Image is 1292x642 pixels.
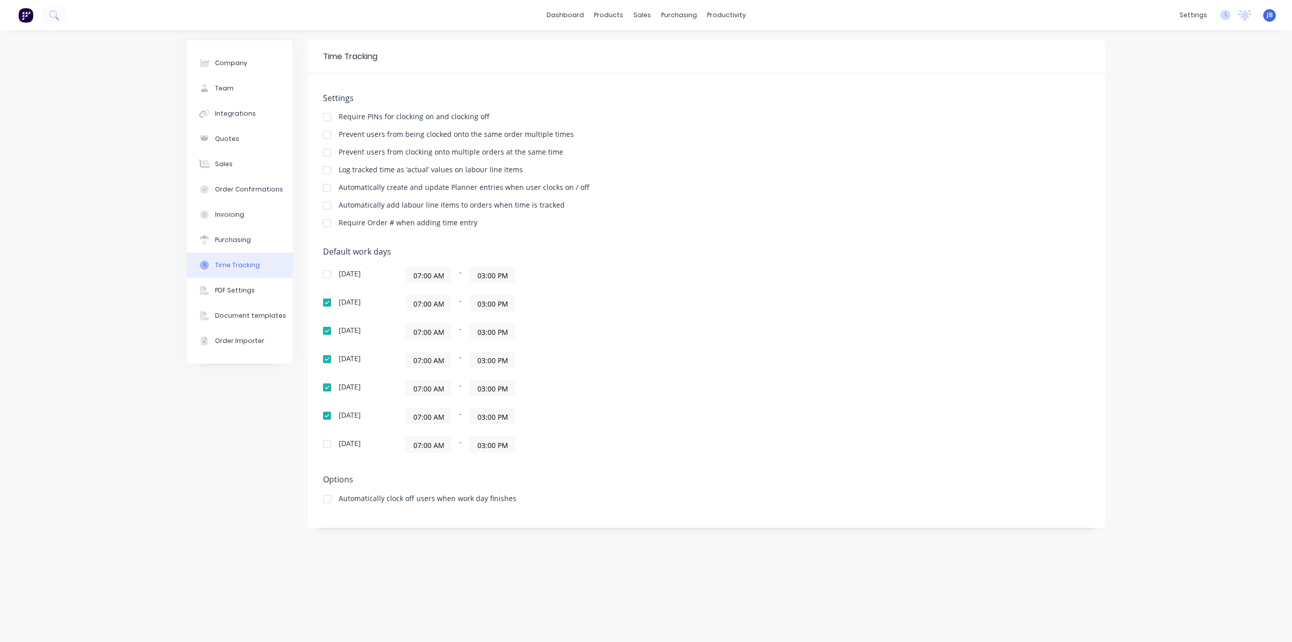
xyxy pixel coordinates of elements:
[470,380,515,396] input: Finish
[406,295,658,311] div: -
[215,109,256,118] div: Integrations
[215,336,264,345] div: Order Importer
[187,152,293,177] button: Sales
[187,126,293,152] button: Quotes
[187,76,293,101] button: Team
[323,247,1090,257] h5: Default work days
[406,267,451,282] input: Start
[215,235,251,244] div: Purchasing
[187,51,293,76] button: Company
[406,323,658,339] div: -
[406,408,658,424] div: -
[406,352,658,368] div: -
[215,261,260,270] div: Time Tracking
[187,328,293,354] button: Order Importer
[339,495,516,502] div: Automatically clock off users when work day finishes
[656,8,702,23] div: purchasing
[406,380,451,396] input: Start
[339,299,361,306] div: [DATE]
[323,93,1090,103] h5: Settings
[215,84,234,93] div: Team
[339,202,565,209] div: Automatically add labour line items to orders when time is tracked
[215,134,239,143] div: Quotes
[339,383,361,390] div: [DATE]
[339,412,361,419] div: [DATE]
[470,437,515,452] input: Finish
[406,409,451,424] input: Start
[406,324,451,339] input: Start
[339,113,490,120] div: Require PINs for clocking on and clocking off
[470,267,515,282] input: Finish
[406,437,451,452] input: Start
[187,202,293,227] button: Invoicing
[702,8,751,23] div: productivity
[339,355,361,362] div: [DATE]
[406,436,658,453] div: -
[339,219,477,226] div: Require Order # when adding time entry
[323,51,378,63] div: Time Tracking
[215,210,244,219] div: Invoicing
[339,166,523,173] div: Log tracked time as ‘actual’ values on labour line items
[470,409,515,424] input: Finish
[628,8,656,23] div: sales
[470,295,515,311] input: Finish
[187,278,293,303] button: PDF Settings
[215,311,286,320] div: Document templates
[18,8,33,23] img: Factory
[339,440,361,447] div: [DATE]
[187,303,293,328] button: Document templates
[406,352,451,367] input: Start
[187,101,293,126] button: Integrations
[589,8,628,23] div: products
[1174,8,1212,23] div: settings
[187,253,293,278] button: Time Tracking
[406,295,451,311] input: Start
[1267,11,1273,20] span: JB
[339,131,574,138] div: Prevent users from being clocked onto the same order multiple times
[187,177,293,202] button: Order Confirmations
[215,59,247,68] div: Company
[406,267,658,283] div: -
[187,227,293,253] button: Purchasing
[323,475,1090,484] h5: Options
[215,185,283,194] div: Order Confirmations
[406,380,658,396] div: -
[215,160,233,169] div: Sales
[339,327,361,334] div: [DATE]
[339,149,563,156] div: Prevent users from clocking onto multiple orders at the same time
[470,324,515,339] input: Finish
[470,352,515,367] input: Finish
[215,286,255,295] div: PDF Settings
[339,270,361,277] div: [DATE]
[339,184,589,191] div: Automatically create and update Planner entries when user clocks on / off
[542,8,589,23] a: dashboard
